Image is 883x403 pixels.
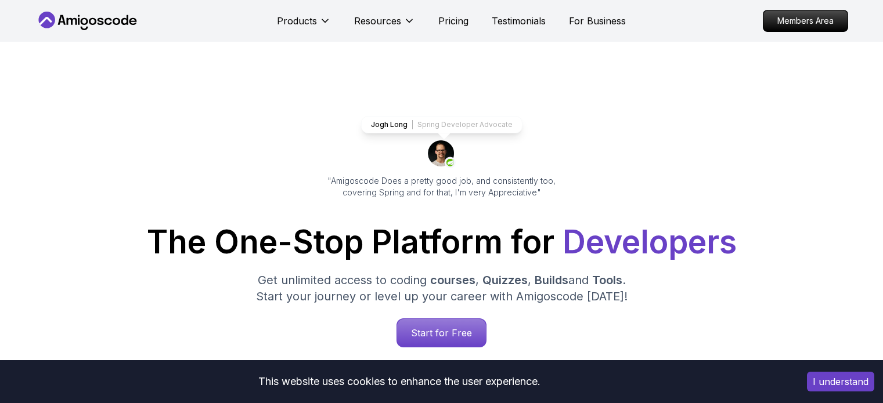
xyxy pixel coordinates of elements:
button: Products [277,14,331,37]
span: Tools [592,273,622,287]
p: Jogh Long [371,120,408,129]
p: "Amigoscode Does a pretty good job, and consistently too, covering Spring and for that, I'm very ... [312,175,572,198]
a: Members Area [763,10,848,32]
p: Products [277,14,317,28]
a: Testimonials [492,14,546,28]
a: Start for Free [397,318,486,347]
span: Builds [535,273,568,287]
p: Spring Developer Advocate [417,120,513,129]
p: Start for Free [397,319,486,347]
img: josh long [428,140,456,168]
a: Pricing [438,14,468,28]
span: courses [430,273,475,287]
span: Quizzes [482,273,528,287]
p: Members Area [763,10,848,31]
span: Developers [563,223,737,261]
h1: The One-Stop Platform for [45,226,839,258]
button: Resources [354,14,415,37]
p: Get unlimited access to coding , , and . Start your journey or level up your career with Amigosco... [247,272,637,304]
button: Accept cookies [807,372,874,391]
p: Resources [354,14,401,28]
a: For Business [569,14,626,28]
div: This website uses cookies to enhance the user experience. [9,369,790,394]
